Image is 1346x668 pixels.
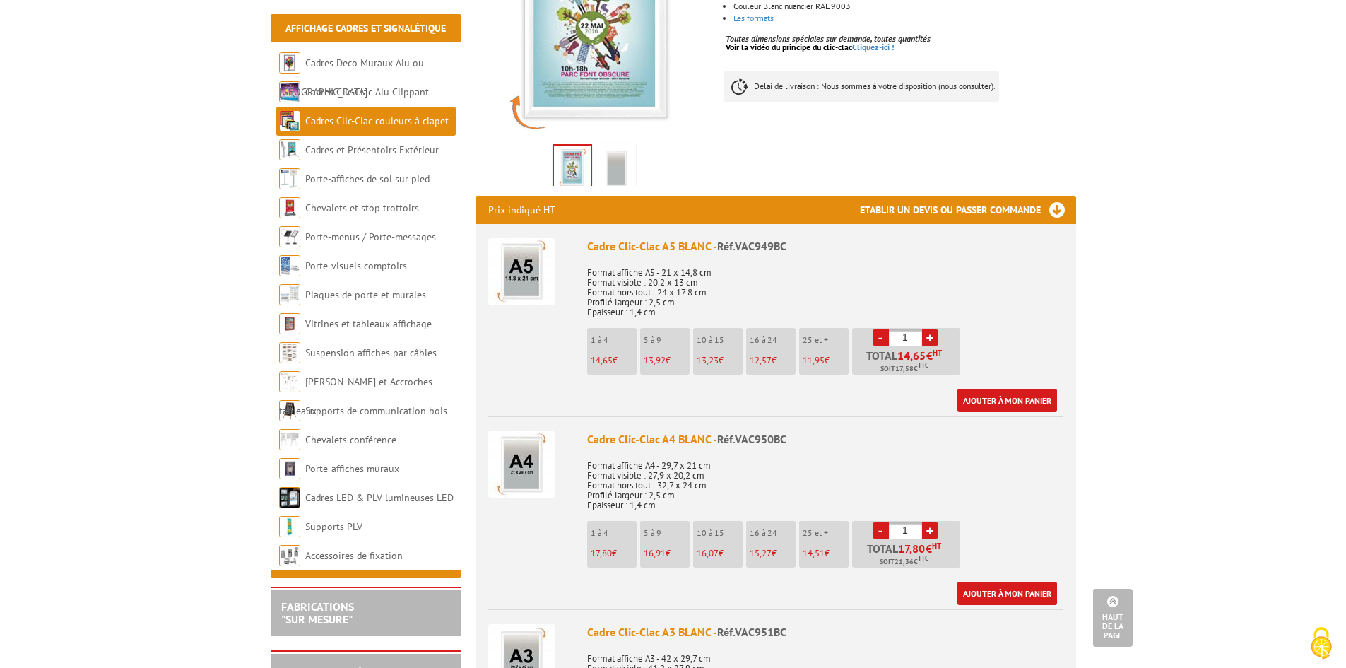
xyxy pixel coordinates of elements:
[279,168,300,189] img: Porte-affiches de sol sur pied
[305,143,439,156] a: Cadres et Présentoirs Extérieur
[644,547,666,559] span: 16,91
[279,284,300,305] img: Plaques de porte et murales
[305,172,430,185] a: Porte-affiches de sol sur pied
[488,196,555,224] p: Prix indiqué HT
[697,528,743,538] p: 10 à 15
[918,361,928,369] sup: TTC
[918,554,928,562] sup: TTC
[279,255,300,276] img: Porte-visuels comptoirs
[957,582,1057,605] a: Ajouter à mon panier
[733,13,774,23] a: Les formats
[803,356,849,365] p: €
[717,432,786,446] span: Réf.VAC950BC
[733,2,1075,11] li: Couleur Blanc nuancier RAL 9003
[1304,626,1339,661] img: Cookies (fenêtre modale)
[305,404,447,417] a: Supports de communication bois
[305,520,362,533] a: Supports PLV
[279,371,300,392] img: Cimaises et Accroches tableaux
[1297,620,1346,668] button: Cookies (fenêtre modale)
[895,363,914,375] span: 17,58
[587,258,1063,317] p: Format affiche A5 - 21 x 14,8 cm Format visible : 20.2 x 13 cm Format hors tout : 24 x 17.8 cm Pr...
[285,22,446,35] a: Affichage Cadres et Signalétique
[697,354,719,366] span: 13,23
[860,196,1076,224] h3: Etablir un devis ou passer commande
[750,354,772,366] span: 12,57
[644,528,690,538] p: 5 à 9
[803,549,849,558] p: €
[897,350,926,361] span: 14,65
[305,259,407,272] a: Porte-visuels comptoirs
[724,71,999,102] p: Délai de livraison : Nous sommes à votre disposition (nous consulter).
[957,389,1057,412] a: Ajouter à mon panier
[922,329,938,346] a: +
[279,429,300,450] img: Chevalets conférence
[305,549,403,562] a: Accessoires de fixation
[591,356,637,365] p: €
[644,549,690,558] p: €
[587,238,1063,254] div: Cadre Clic-Clac A5 BLANC -
[726,42,852,52] span: Voir la vidéo du principe du clic-clac
[281,599,354,626] a: FABRICATIONS"Sur Mesure"
[599,147,633,191] img: cadre_blanc_vide.jpg
[279,57,424,98] a: Cadres Deco Muraux Alu ou [GEOGRAPHIC_DATA]
[591,354,613,366] span: 14,65
[644,356,690,365] p: €
[1093,589,1133,647] a: Haut de la page
[279,342,300,363] img: Suspension affiches par câbles
[279,226,300,247] img: Porte-menus / Porte-messages
[587,451,1063,510] p: Format affiche A4 - 29,7 x 21 cm Format visible : 27,9 x 20,2 cm Format hors tout : 32,7 x 24 cm ...
[697,335,743,345] p: 10 à 15
[873,522,889,539] a: -
[279,197,300,218] img: Chevalets et stop trottoirs
[873,329,889,346] a: -
[279,516,300,537] img: Supports PLV
[279,110,300,131] img: Cadres Clic-Clac couleurs à clapet
[591,549,637,558] p: €
[279,139,300,160] img: Cadres et Présentoirs Extérieur
[898,543,926,554] span: 17,80
[279,375,432,417] a: [PERSON_NAME] et Accroches tableaux
[750,335,796,345] p: 16 à 24
[305,288,426,301] a: Plaques de porte et murales
[305,230,436,243] a: Porte-menus / Porte-messages
[305,201,419,214] a: Chevalets et stop trottoirs
[895,556,914,568] span: 21,36
[750,356,796,365] p: €
[279,52,300,74] img: Cadres Deco Muraux Alu ou Bois
[750,528,796,538] p: 16 à 24
[803,528,849,538] p: 25 et +
[697,549,743,558] p: €
[305,115,449,127] a: Cadres Clic-Clac couleurs à clapet
[279,458,300,479] img: Porte-affiches muraux
[587,624,1063,640] div: Cadre Clic-Clac A3 BLANC -
[591,528,637,538] p: 1 à 4
[305,86,429,98] a: Cadres Clic-Clac Alu Clippant
[932,541,941,551] sup: HT
[279,487,300,508] img: Cadres LED & PLV lumineuses LED
[305,491,454,504] a: Cadres LED & PLV lumineuses LED
[279,313,300,334] img: Vitrines et tableaux affichage
[587,431,1063,447] div: Cadre Clic-Clac A4 BLANC -
[803,335,849,345] p: 25 et +
[933,348,942,358] sup: HT
[644,354,666,366] span: 13,92
[880,363,928,375] span: Soit €
[591,335,637,345] p: 1 à 4
[717,239,786,253] span: Réf.VAC949BC
[856,350,960,375] p: Total
[926,350,933,361] span: €
[305,462,399,475] a: Porte-affiches muraux
[750,547,772,559] span: 15,27
[697,547,719,559] span: 16,07
[554,146,591,189] img: cadres_aluminium_clic_clac_vac949bc.jpg
[880,556,928,568] span: Soit €
[644,335,690,345] p: 5 à 9
[488,238,555,305] img: Cadre Clic-Clac A5 BLANC
[697,356,743,365] p: €
[488,431,555,498] img: Cadre Clic-Clac A4 BLANC
[305,433,396,446] a: Chevalets conférence
[305,317,432,330] a: Vitrines et tableaux affichage
[803,547,825,559] span: 14,51
[305,346,437,359] a: Suspension affiches par câbles
[591,547,612,559] span: 17,80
